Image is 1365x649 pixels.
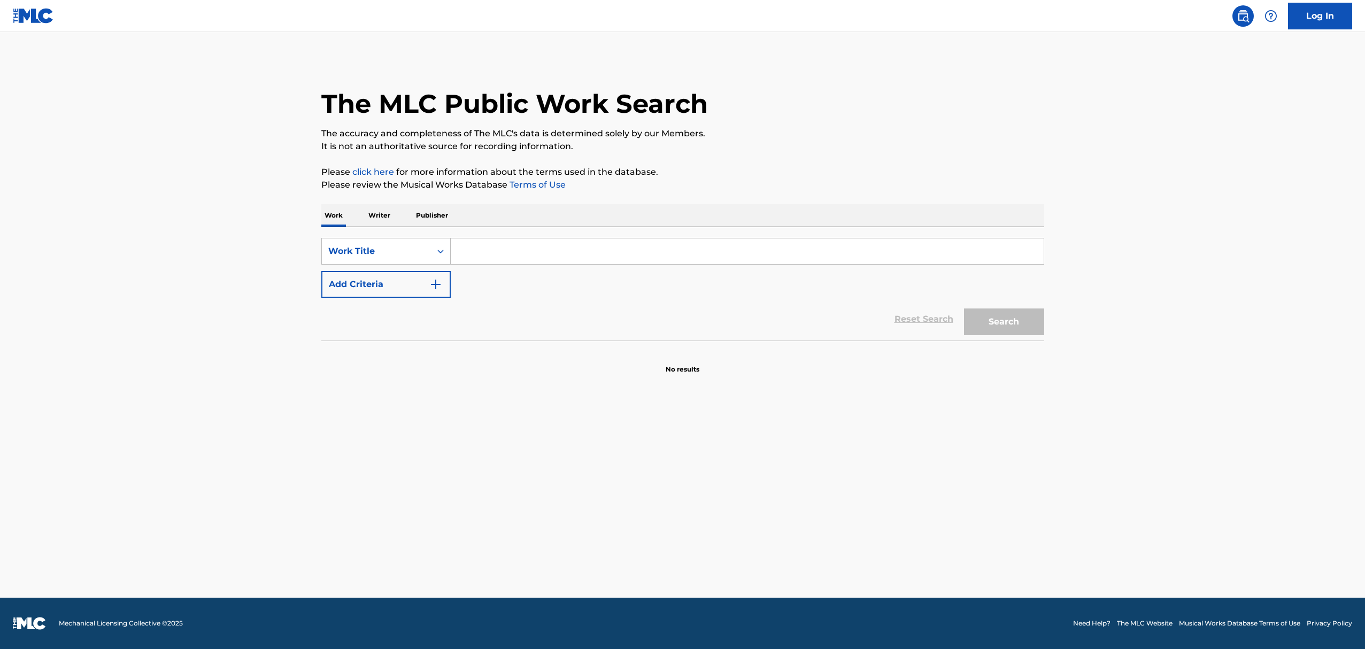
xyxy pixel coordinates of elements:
[507,180,566,190] a: Terms of Use
[321,166,1044,179] p: Please for more information about the terms used in the database.
[1307,619,1352,628] a: Privacy Policy
[321,127,1044,140] p: The accuracy and completeness of The MLC's data is determined solely by our Members.
[59,619,183,628] span: Mechanical Licensing Collective © 2025
[1232,5,1254,27] a: Public Search
[413,204,451,227] p: Publisher
[321,179,1044,191] p: Please review the Musical Works Database
[1260,5,1282,27] div: Help
[1117,619,1173,628] a: The MLC Website
[321,271,451,298] button: Add Criteria
[352,167,394,177] a: click here
[328,245,425,258] div: Work Title
[321,88,708,120] h1: The MLC Public Work Search
[1264,10,1277,22] img: help
[321,238,1044,341] form: Search Form
[1312,598,1365,649] iframe: Chat Widget
[321,140,1044,153] p: It is not an authoritative source for recording information.
[1237,10,1250,22] img: search
[1179,619,1300,628] a: Musical Works Database Terms of Use
[429,278,442,291] img: 9d2ae6d4665cec9f34b9.svg
[13,617,46,630] img: logo
[1073,619,1110,628] a: Need Help?
[666,352,699,374] p: No results
[321,204,346,227] p: Work
[1288,3,1352,29] a: Log In
[13,8,54,24] img: MLC Logo
[365,204,394,227] p: Writer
